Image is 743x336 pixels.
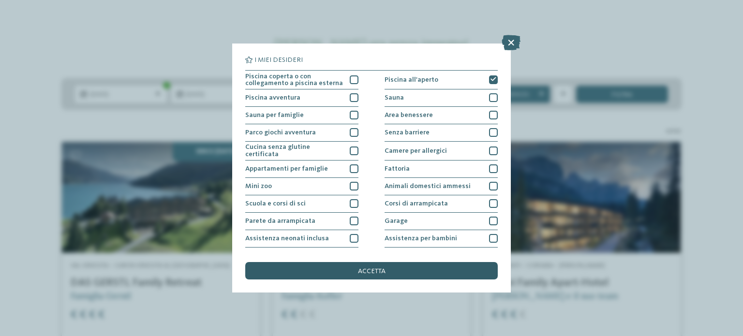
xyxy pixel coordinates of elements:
span: Parco giochi avventura [245,129,316,136]
span: Sauna per famiglie [245,112,304,118]
span: Mini zoo [245,183,272,190]
span: Assistenza per bambini [385,235,457,242]
span: Appartamenti per famiglie [245,165,328,172]
span: Fattoria [385,165,410,172]
span: Parete da arrampicata [245,218,315,224]
span: Corsi di arrampicata [385,200,448,207]
span: Piscina coperta o con collegamento a piscina esterna [245,73,343,87]
span: Piscina avventura [245,94,300,101]
span: Garage [385,218,408,224]
span: Piscina all'aperto [385,76,438,83]
span: accetta [358,268,386,275]
span: Camere per allergici [385,147,447,154]
span: Scuola e corsi di sci [245,200,306,207]
span: Area benessere [385,112,433,118]
span: Animali domestici ammessi [385,183,471,190]
span: Assistenza neonati inclusa [245,235,329,242]
span: Senza barriere [385,129,430,136]
span: Cucina senza glutine certificata [245,144,343,158]
span: Sauna [385,94,404,101]
span: I miei desideri [254,57,303,63]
